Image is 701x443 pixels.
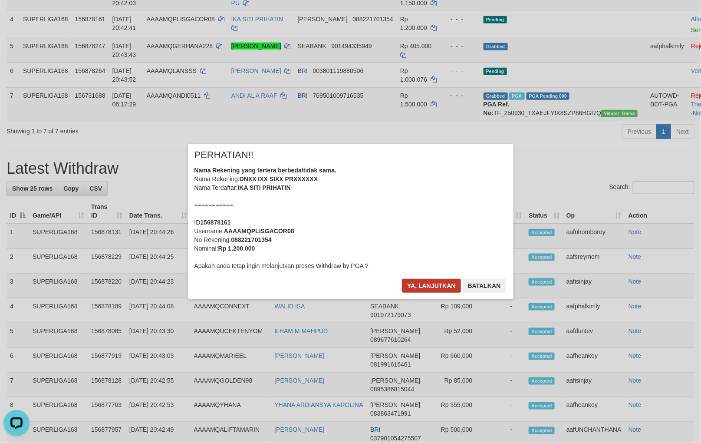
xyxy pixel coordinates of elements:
button: Batalkan [463,279,506,293]
b: Rp 1.200.000 [218,245,255,252]
b: IKA SITI PRIHATIN [238,184,291,191]
div: Nama Rekening: Nama Terdaftar: =========== ID Username: No Rekening: Nominal: Apakah anda tetap i... [194,166,507,270]
b: DNXX IXX SIXX PRXXXXXX [240,175,318,182]
button: Ya, lanjutkan [402,279,461,293]
b: 156878161 [201,219,231,226]
span: PERHATIAN!! [194,151,254,159]
b: 088221701354 [231,236,271,243]
b: AAAAMQPLISGACOR08 [224,228,294,235]
button: Open LiveChat chat widget [3,3,30,30]
b: Nama Rekening yang tertera berbeda/tidak sama. [194,167,337,174]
